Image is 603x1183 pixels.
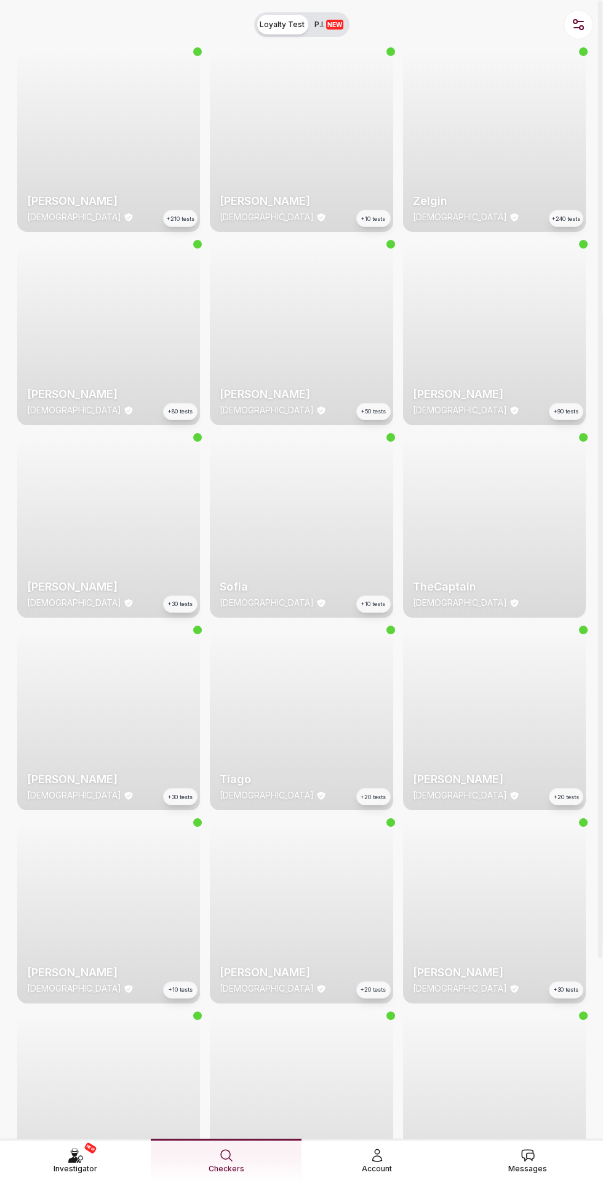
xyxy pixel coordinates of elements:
[413,771,576,788] h2: [PERSON_NAME]
[301,1139,452,1182] a: Account
[220,578,383,595] h2: Sofia
[54,1163,97,1175] span: Investigator
[403,49,586,232] img: checker
[413,404,507,416] p: [DEMOGRAPHIC_DATA]
[413,964,576,981] h2: [PERSON_NAME]
[413,386,576,403] h2: [PERSON_NAME]
[17,627,200,810] a: thumbchecker[PERSON_NAME][DEMOGRAPHIC_DATA]+30 tests
[210,820,393,1003] img: checker
[552,215,580,223] span: +240 tests
[17,49,200,232] img: checker
[220,404,314,416] p: [DEMOGRAPHIC_DATA]
[361,600,385,608] span: +10 tests
[413,597,507,609] p: [DEMOGRAPHIC_DATA]
[554,407,578,416] span: +90 tests
[27,386,190,403] h2: [PERSON_NAME]
[168,407,193,416] span: +80 tests
[168,793,193,802] span: +30 tests
[361,215,385,223] span: +10 tests
[27,982,121,995] p: [DEMOGRAPHIC_DATA]
[17,49,200,232] a: thumbchecker[PERSON_NAME][DEMOGRAPHIC_DATA]+210 tests
[554,986,578,994] span: +30 tests
[220,211,314,223] p: [DEMOGRAPHIC_DATA]
[326,20,343,30] span: NEW
[209,1163,244,1175] span: Checkers
[413,789,507,802] p: [DEMOGRAPHIC_DATA]
[210,435,393,618] a: thumbcheckerSofia[DEMOGRAPHIC_DATA]+10 tests
[220,386,383,403] h2: [PERSON_NAME]
[403,627,586,810] img: checker
[413,982,507,995] p: [DEMOGRAPHIC_DATA]
[403,242,586,424] img: checker
[403,820,586,1003] a: thumbchecker[PERSON_NAME][DEMOGRAPHIC_DATA]+30 tests
[151,1139,301,1182] a: Checkers
[17,242,200,424] img: checker
[220,964,383,981] h2: [PERSON_NAME]
[17,627,200,810] img: checker
[210,627,393,810] img: checker
[210,435,393,618] img: checker
[413,211,507,223] p: [DEMOGRAPHIC_DATA]
[210,242,393,424] a: thumbchecker[PERSON_NAME][DEMOGRAPHIC_DATA]+50 tests
[27,789,121,802] p: [DEMOGRAPHIC_DATA]
[17,435,200,618] a: thumbchecker[PERSON_NAME][DEMOGRAPHIC_DATA]+30 tests
[554,793,579,802] span: +20 tests
[210,242,393,424] img: checker
[27,211,121,223] p: [DEMOGRAPHIC_DATA]
[27,597,121,609] p: [DEMOGRAPHIC_DATA]
[220,193,383,210] h2: [PERSON_NAME]
[27,193,190,210] h2: [PERSON_NAME]
[27,578,190,595] h2: [PERSON_NAME]
[361,793,386,802] span: +20 tests
[403,820,586,1003] img: checker
[167,215,194,223] span: +210 tests
[27,404,121,416] p: [DEMOGRAPHIC_DATA]
[403,242,586,424] a: thumbchecker[PERSON_NAME][DEMOGRAPHIC_DATA]+90 tests
[210,49,393,232] a: thumbchecker[PERSON_NAME][DEMOGRAPHIC_DATA]+10 tests
[169,986,193,994] span: +10 tests
[17,435,200,618] img: checker
[27,771,190,788] h2: [PERSON_NAME]
[413,578,576,595] h2: TheCaptain
[27,964,190,981] h2: [PERSON_NAME]
[403,627,586,810] a: thumbchecker[PERSON_NAME][DEMOGRAPHIC_DATA]+20 tests
[17,820,200,1003] a: thumbchecker[PERSON_NAME][DEMOGRAPHIC_DATA]+10 tests
[220,789,314,802] p: [DEMOGRAPHIC_DATA]
[210,627,393,810] a: thumbcheckerTiago[DEMOGRAPHIC_DATA]+20 tests
[210,49,393,232] img: checker
[508,1163,547,1175] span: Messages
[84,1142,97,1154] span: NEW
[168,600,193,608] span: +30 tests
[361,986,386,994] span: +20 tests
[403,435,586,618] a: thumbcheckerTheCaptain[DEMOGRAPHIC_DATA]
[17,820,200,1003] img: checker
[210,820,393,1003] a: thumbchecker[PERSON_NAME][DEMOGRAPHIC_DATA]+20 tests
[452,1139,603,1182] a: Messages
[362,1163,392,1175] span: Account
[17,242,200,424] a: thumbchecker[PERSON_NAME][DEMOGRAPHIC_DATA]+80 tests
[403,49,586,232] a: thumbcheckerZelgin[DEMOGRAPHIC_DATA]+240 tests
[220,771,383,788] h2: Tiago
[260,20,305,30] span: Loyalty Test
[403,435,586,618] img: checker
[314,20,343,30] span: P.I.
[220,597,314,609] p: [DEMOGRAPHIC_DATA]
[220,982,314,995] p: [DEMOGRAPHIC_DATA]
[361,407,386,416] span: +50 tests
[413,193,576,210] h2: Zelgin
